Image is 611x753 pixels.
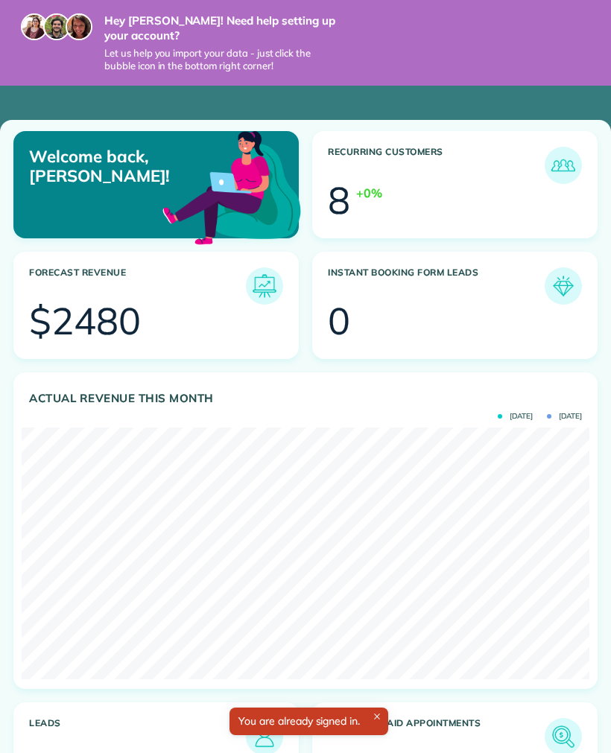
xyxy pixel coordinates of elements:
img: maria-72a9807cf96188c08ef61303f053569d2e2a8a1cde33d635c8a3ac13582a053d.jpg [21,13,48,40]
h3: Forecast Revenue [29,267,246,305]
h3: Recurring Customers [328,147,545,184]
img: icon_recurring_customers-cf858462ba22bcd05b5a5880d41d6543d210077de5bb9ebc9590e49fd87d84ed.png [548,150,578,180]
div: 8 [328,182,350,219]
span: Let us help you import your data - just click the bubble icon in the bottom right corner! [104,47,343,72]
img: dashboard_welcome-42a62b7d889689a78055ac9021e634bf52bae3f8056760290aed330b23ab8690.png [159,114,304,258]
p: Welcome back, [PERSON_NAME]! [29,147,207,186]
div: 0 [328,302,350,340]
img: jorge-587dff0eeaa6aab1f244e6dc62b8924c3b6ad411094392a53c71c6c4a576187d.jpg [43,13,70,40]
div: You are already signed in. [229,708,388,735]
span: [DATE] [498,413,533,420]
h3: Actual Revenue this month [29,392,582,405]
h3: Instant Booking Form Leads [328,267,545,305]
img: icon_leads-1bed01f49abd5b7fead27621c3d59655bb73ed531f8eeb49469d10e621d6b896.png [250,722,279,752]
img: icon_unpaid_appointments-47b8ce3997adf2238b356f14209ab4cced10bd1f174958f3ca8f1d0dd7fffeee.png [548,722,578,752]
img: icon_form_leads-04211a6a04a5b2264e4ee56bc0799ec3eb69b7e499cbb523a139df1d13a81ae0.png [548,271,578,301]
strong: Hey [PERSON_NAME]! Need help setting up your account? [104,13,343,42]
div: +0% [356,184,382,202]
span: [DATE] [547,413,582,420]
div: $2480 [29,302,141,340]
img: icon_forecast_revenue-8c13a41c7ed35a8dcfafea3cbb826a0462acb37728057bba2d056411b612bbbe.png [250,271,279,301]
img: michelle-19f622bdf1676172e81f8f8fba1fb50e276960ebfe0243fe18214015130c80e4.jpg [66,13,92,40]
